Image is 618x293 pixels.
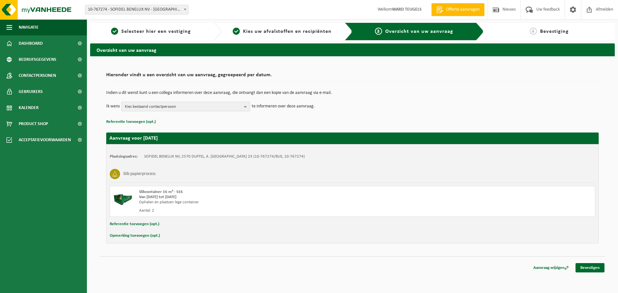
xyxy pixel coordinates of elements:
[85,5,188,14] span: 10-767274 - SOFIDEL BENELUX NV - DUFFEL
[385,29,453,34] span: Overzicht van uw aanvraag
[110,154,138,159] strong: Plaatsingsadres:
[139,200,378,205] div: Ophalen en plaatsen lege container
[529,263,574,272] a: Aanvraag wijzigen
[19,35,43,51] span: Dashboard
[93,28,209,35] a: 1Selecteer hier een vestiging
[90,43,615,56] h2: Overzicht van uw aanvraag
[19,116,48,132] span: Product Shop
[225,28,340,35] a: 2Kies uw afvalstoffen en recipiënten
[85,5,189,14] span: 10-767274 - SOFIDEL BENELUX NV - DUFFEL
[19,100,39,116] span: Kalender
[445,6,481,13] span: Offerte aanvragen
[139,190,183,194] span: Slibcontainer 16 m³ - S16
[243,29,332,34] span: Kies uw afvalstoffen en recipiënten
[431,3,484,16] a: Offerte aanvragen
[19,132,71,148] span: Acceptatievoorwaarden
[540,29,569,34] span: Bevestiging
[121,29,191,34] span: Selecteer hier een vestiging
[530,28,537,35] span: 4
[106,118,156,126] button: Referentie toevoegen (opt.)
[392,7,422,12] strong: WARD TEUGELS
[125,102,241,112] span: Kies bestaand contactpersoon
[110,232,160,240] button: Opmerking toevoegen (opt.)
[19,68,56,84] span: Contactpersonen
[121,102,250,111] button: Kies bestaand contactpersoon
[109,136,158,141] strong: Aanvraag voor [DATE]
[113,189,133,209] img: HK-XS-16-GN-00.png
[19,84,43,100] span: Gebruikers
[106,91,599,95] p: Indien u dit wenst kunt u een collega informeren over deze aanvraag, die ontvangt dan een kopie v...
[123,169,155,179] h3: Slib papierprocess
[139,208,378,213] div: Aantal: 2
[19,51,56,68] span: Bedrijfsgegevens
[375,28,382,35] span: 3
[106,72,599,81] h2: Hieronder vindt u een overzicht van uw aanvraag, gegroepeerd per datum.
[252,102,315,111] p: te informeren over deze aanvraag.
[111,28,118,35] span: 1
[576,263,604,272] a: Bevestigen
[144,154,305,159] td: SOFIDEL BENELUX NV, 2570 DUFFEL, A. [GEOGRAPHIC_DATA] 23 (10-767274/BUS, 10-767274)
[110,220,159,228] button: Referentie toevoegen (opt.)
[106,102,120,111] p: Ik wens
[19,19,39,35] span: Navigatie
[233,28,240,35] span: 2
[139,195,176,199] strong: Van [DATE] tot [DATE]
